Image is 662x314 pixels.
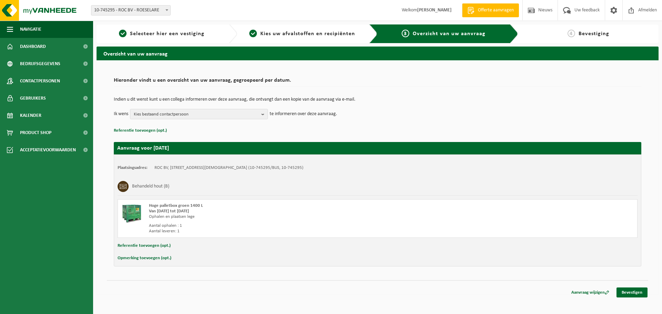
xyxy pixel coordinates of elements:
[121,203,142,224] img: PB-HB-1400-HPE-GN-01.png
[20,124,51,141] span: Product Shop
[132,181,169,192] h3: Behandeld hout (B)
[476,7,515,14] span: Offerte aanvragen
[566,287,614,297] a: Aanvraag wijzigen
[20,21,41,38] span: Navigatie
[149,223,405,229] div: Aantal ophalen : 1
[149,209,189,213] strong: Van [DATE] tot [DATE]
[149,203,203,208] span: Hoge palletbox groen 1400 L
[119,30,127,37] span: 1
[568,30,575,37] span: 4
[118,241,171,250] button: Referentie toevoegen (opt.)
[20,38,46,55] span: Dashboard
[20,55,60,72] span: Bedrijfsgegevens
[154,165,303,171] td: ROC BV, [STREET_ADDRESS][DEMOGRAPHIC_DATA] (10-745295/BUS, 10-745295)
[260,31,355,37] span: Kies uw afvalstoffen en recipiënten
[149,214,405,220] div: Ophalen en plaatsen lege
[130,31,204,37] span: Selecteer hier een vestiging
[462,3,519,17] a: Offerte aanvragen
[413,31,485,37] span: Overzicht van uw aanvraag
[20,107,41,124] span: Kalender
[114,97,641,102] p: Indien u dit wenst kunt u een collega informeren over deze aanvraag, die ontvangt dan een kopie v...
[117,145,169,151] strong: Aanvraag voor [DATE]
[118,165,148,170] strong: Plaatsingsadres:
[241,30,364,38] a: 2Kies uw afvalstoffen en recipiënten
[91,6,170,15] span: 10-745295 - ROC BV - ROESELARE
[20,72,60,90] span: Contactpersonen
[402,30,409,37] span: 3
[20,90,46,107] span: Gebruikers
[91,5,171,16] span: 10-745295 - ROC BV - ROESELARE
[616,287,648,297] a: Bevestigen
[97,47,659,60] h2: Overzicht van uw aanvraag
[114,109,128,119] p: Ik wens
[20,141,76,159] span: Acceptatievoorwaarden
[100,30,223,38] a: 1Selecteer hier een vestiging
[417,8,452,13] strong: [PERSON_NAME]
[114,126,167,135] button: Referentie toevoegen (opt.)
[149,229,405,234] div: Aantal leveren: 1
[118,254,171,263] button: Opmerking toevoegen (opt.)
[134,109,259,120] span: Kies bestaand contactpersoon
[270,109,337,119] p: te informeren over deze aanvraag.
[114,78,641,87] h2: Hieronder vindt u een overzicht van uw aanvraag, gegroepeerd per datum.
[579,31,609,37] span: Bevestiging
[249,30,257,37] span: 2
[130,109,268,119] button: Kies bestaand contactpersoon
